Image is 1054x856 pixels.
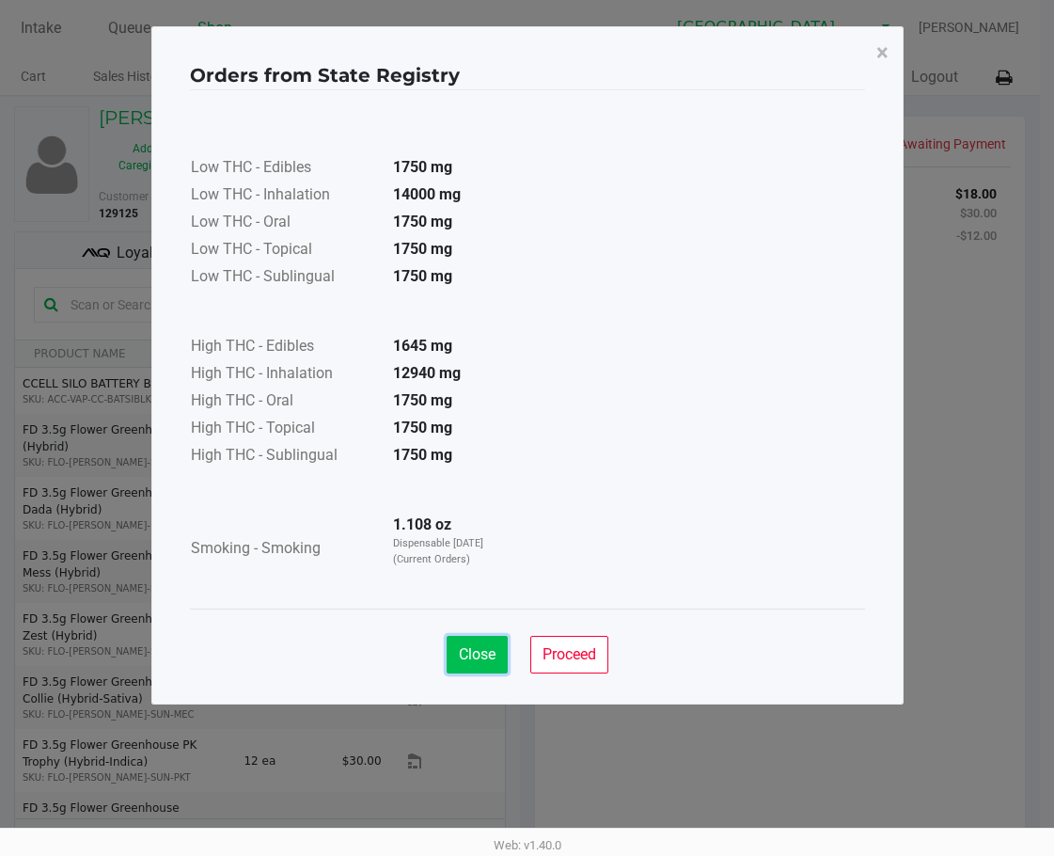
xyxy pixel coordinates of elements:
strong: 1750 mg [393,391,452,409]
strong: 1750 mg [393,446,452,464]
td: Low THC - Oral [190,210,378,237]
h4: Orders from State Registry [190,61,460,89]
span: Proceed [543,645,596,663]
strong: 1750 mg [393,419,452,436]
td: High THC - Edibles [190,334,378,361]
strong: 14000 mg [393,185,461,203]
strong: 12940 mg [393,364,461,382]
strong: 1750 mg [393,240,452,258]
p: Dispensable [DATE] (Current Orders) [393,536,495,567]
td: Low THC - Topical [190,237,378,264]
span: Close [459,645,496,663]
span: × [876,40,889,66]
td: High THC - Sublingual [190,443,378,470]
button: Close [861,26,904,79]
td: Smoking - Smoking [190,513,378,586]
td: Low THC - Edibles [190,155,378,182]
strong: 1750 mg [393,158,452,176]
strong: 1.108 oz [393,515,451,533]
button: Close [447,636,508,674]
span: Web: v1.40.0 [494,838,561,852]
strong: 1645 mg [393,337,452,355]
button: Proceed [530,636,608,674]
td: High THC - Topical [190,416,378,443]
td: Low THC - Inhalation [190,182,378,210]
strong: 1750 mg [393,267,452,285]
td: High THC - Oral [190,388,378,416]
td: Low THC - Sublingual [190,264,378,292]
td: High THC - Inhalation [190,361,378,388]
strong: 1750 mg [393,213,452,230]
